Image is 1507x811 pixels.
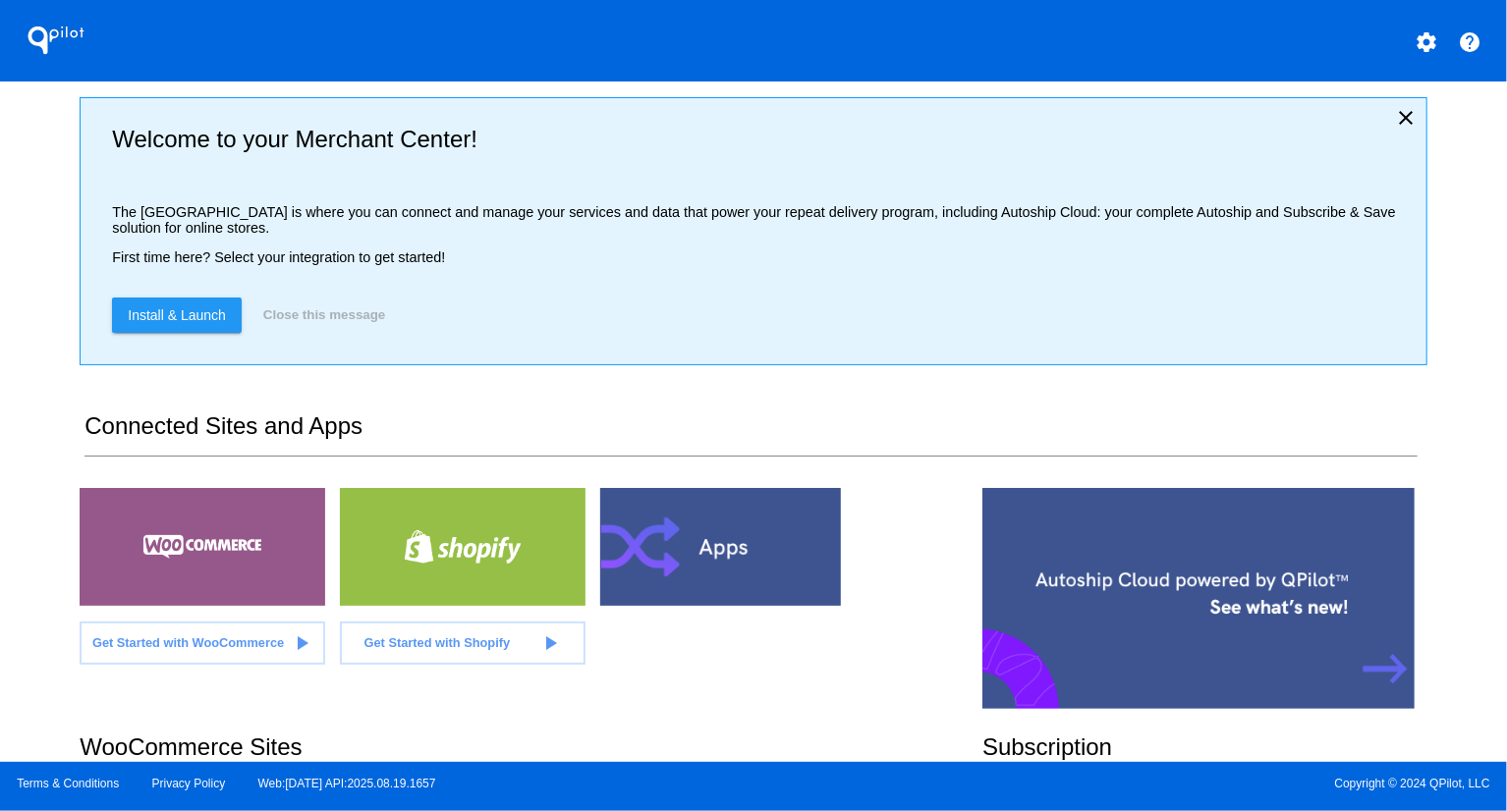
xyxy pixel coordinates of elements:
[80,733,982,761] h2: WooCommerce Sites
[1395,106,1419,130] mat-icon: close
[112,249,1410,265] p: First time here? Select your integration to get started!
[112,297,242,333] a: Install & Launch
[538,631,562,655] mat-icon: play_arrow
[128,307,226,323] span: Install & Launch
[112,126,1410,153] h2: Welcome to your Merchant Center!
[152,777,226,790] a: Privacy Policy
[84,412,1417,457] h2: Connected Sites and Apps
[258,777,436,790] a: Web:[DATE] API:2025.08.19.1657
[257,297,391,333] button: Close this message
[17,777,119,790] a: Terms & Conditions
[340,622,586,665] a: Get Started with Shopify
[80,622,325,665] a: Get Started with WooCommerce
[17,21,95,60] h1: QPilot
[1415,30,1438,54] mat-icon: settings
[290,631,313,655] mat-icon: play_arrow
[92,635,284,650] span: Get Started with WooCommerce
[112,204,1410,236] p: The [GEOGRAPHIC_DATA] is where you can connect and manage your services and data that power your ...
[364,635,511,650] span: Get Started with Shopify
[770,777,1490,790] span: Copyright © 2024 QPilot, LLC
[982,733,1427,761] h2: Subscription
[1459,30,1482,54] mat-icon: help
